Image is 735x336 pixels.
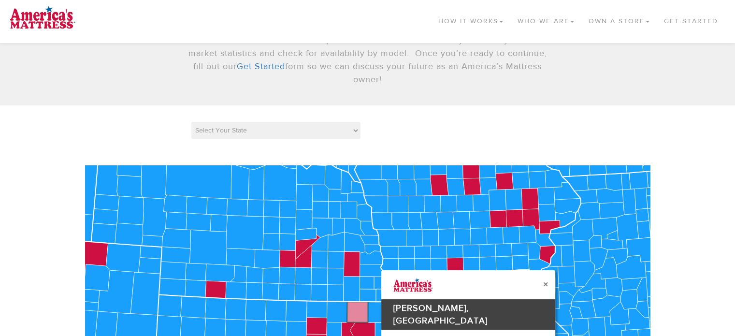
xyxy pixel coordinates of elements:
a: Get Started [237,61,285,72]
img: logo [381,278,433,292]
button: × [543,279,548,290]
img: logo [10,5,75,29]
a: How It Works [431,5,510,33]
a: Get Started [657,5,725,33]
a: Own a Store [581,5,657,33]
a: Who We Are [510,5,581,33]
span: [PERSON_NAME], [GEOGRAPHIC_DATA] [393,303,488,326]
p: First select a state from the dropdown below and then choose your county to view market statistic... [187,34,549,86]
